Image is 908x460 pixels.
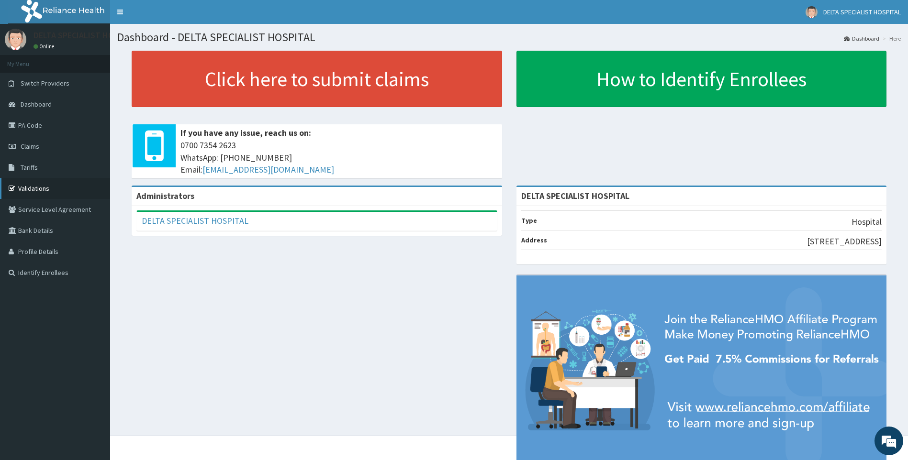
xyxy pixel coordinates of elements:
[21,163,38,172] span: Tariffs
[516,51,887,107] a: How to Identify Enrollees
[521,216,537,225] b: Type
[806,6,818,18] img: User Image
[142,215,248,226] a: DELTA SPECIALIST HOSPITAL
[180,139,497,176] span: 0700 7354 2623 WhatsApp: [PHONE_NUMBER] Email:
[21,142,39,151] span: Claims
[852,216,882,228] p: Hospital
[807,235,882,248] p: [STREET_ADDRESS]
[34,43,56,50] a: Online
[21,100,52,109] span: Dashboard
[5,29,26,50] img: User Image
[521,190,629,201] strong: DELTA SPECIALIST HOSPITAL
[117,31,901,44] h1: Dashboard - DELTA SPECIALIST HOSPITAL
[136,190,194,201] b: Administrators
[180,127,311,138] b: If you have any issue, reach us on:
[132,51,502,107] a: Click here to submit claims
[844,34,879,43] a: Dashboard
[21,79,69,88] span: Switch Providers
[823,8,901,16] span: DELTA SPECIALIST HOSPITAL
[521,236,547,244] b: Address
[202,164,334,175] a: [EMAIL_ADDRESS][DOMAIN_NAME]
[880,34,901,43] li: Here
[34,31,140,40] p: DELTA SPECIALIST HOSPITAL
